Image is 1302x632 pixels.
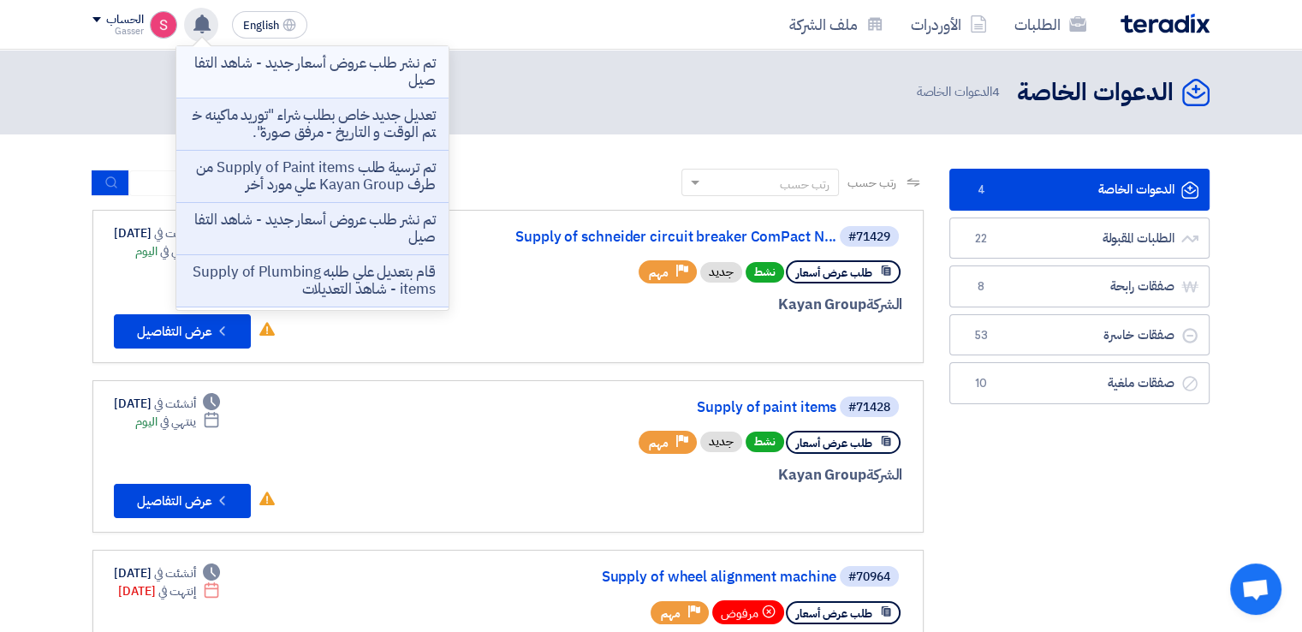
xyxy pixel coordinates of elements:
[796,605,872,622] span: طلب عرض أسعار
[114,224,220,242] div: [DATE]
[494,569,836,585] a: Supply of wheel alignment machine
[700,432,742,452] div: جديد
[129,170,369,196] input: ابحث بعنوان أو رقم الطلب
[776,4,897,45] a: ملف الشركة
[154,395,195,413] span: أنشئت في
[232,11,307,39] button: English
[949,314,1210,356] a: صفقات خاسرة53
[897,4,1001,45] a: الأوردرات
[490,294,902,316] div: Kayan Group
[796,435,872,451] span: طلب عرض أسعار
[949,169,1210,211] a: الدعوات الخاصة4
[916,82,1003,102] span: الدعوات الخاصة
[847,174,896,192] span: رتب حسب
[649,435,669,451] span: مهم
[118,582,220,600] div: [DATE]
[190,212,435,246] p: تم نشر طلب عروض أسعار جديد - شاهد التفاصيل
[780,176,829,194] div: رتب حسب
[160,242,195,260] span: ينتهي في
[971,327,991,344] span: 53
[796,265,872,281] span: طلب عرض أسعار
[971,375,991,392] span: 10
[494,400,836,415] a: Supply of paint items
[106,13,143,27] div: الحساب
[494,230,836,245] a: Supply of schneider circuit breaker ComPact N...
[949,265,1210,307] a: صفقات رابحة8
[848,402,890,414] div: #71428
[135,242,220,260] div: اليوم
[190,159,435,194] p: تم ترسية طلب Supply of Paint items من طرف Kayan Group علي مورد أخر
[114,484,251,518] button: عرض التفاصيل
[1017,76,1174,110] h2: الدعوات الخاصة
[114,564,220,582] div: [DATE]
[661,605,681,622] span: مهم
[971,182,991,199] span: 4
[190,264,435,298] p: قام بتعديل علي طلبه Supply of Plumbing items - شاهد التعديلات
[746,262,784,283] span: نشط
[949,362,1210,404] a: صفقات ملغية10
[971,278,991,295] span: 8
[649,265,669,281] span: مهم
[700,262,742,283] div: جديد
[992,82,1000,101] span: 4
[114,314,251,349] button: عرض التفاصيل
[243,20,279,32] span: English
[1001,4,1100,45] a: الطلبات
[848,231,890,243] div: #71429
[158,582,195,600] span: إنتهت في
[154,564,195,582] span: أنشئت في
[92,27,143,36] div: Gasser
[490,464,902,486] div: Kayan Group
[971,230,991,247] span: 22
[866,294,903,315] span: الشركة
[190,55,435,89] p: تم نشر طلب عروض أسعار جديد - شاهد التفاصيل
[135,413,220,431] div: اليوم
[746,432,784,452] span: نشط
[190,107,435,141] p: تعديل جديد خاص بطلب شراء "توريد ماكينه ختم الوقت و التاريخ - مرفق صورة".
[949,218,1210,259] a: الطلبات المقبولة22
[150,11,177,39] img: unnamed_1748516558010.png
[1121,14,1210,33] img: Teradix logo
[160,413,195,431] span: ينتهي في
[1230,563,1281,615] div: Open chat
[866,464,903,486] span: الشركة
[114,395,220,413] div: [DATE]
[712,600,784,624] div: مرفوض
[154,224,195,242] span: أنشئت في
[848,571,890,583] div: #70964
